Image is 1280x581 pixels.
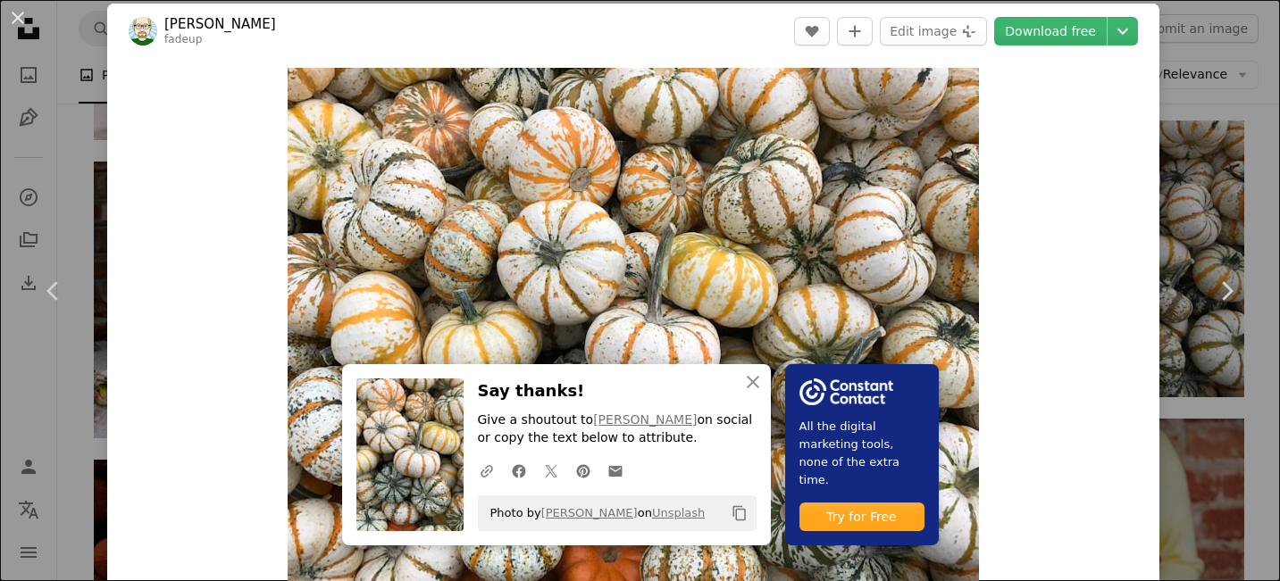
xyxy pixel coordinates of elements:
a: Download free [994,17,1107,46]
button: Like [794,17,830,46]
a: Next [1173,205,1280,377]
button: Add to Collection [837,17,873,46]
span: All the digital marketing tools, none of the extra time. [799,418,924,489]
button: Edit image [880,17,987,46]
a: [PERSON_NAME] [164,15,276,33]
a: [PERSON_NAME] [541,506,638,519]
a: [PERSON_NAME] [593,412,697,427]
h3: Say thanks! [478,378,757,404]
a: Share over email [599,452,632,488]
a: Unsplash [652,506,705,519]
div: Try for Free [799,502,924,531]
button: Choose download size [1108,17,1138,46]
a: Share on Facebook [503,452,535,488]
a: All the digital marketing tools, none of the extra time.Try for Free [785,364,939,545]
img: file-1754318165549-24bf788d5b37 [799,378,893,405]
button: Copy to clipboard [724,498,755,528]
span: Photo by on [481,499,706,527]
a: Share on Pinterest [567,452,599,488]
a: Share on Twitter [535,452,567,488]
img: Go to Tom Okon's profile [129,17,157,46]
a: fadeup [164,33,203,46]
p: Give a shoutout to on social or copy the text below to attribute. [478,411,757,447]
